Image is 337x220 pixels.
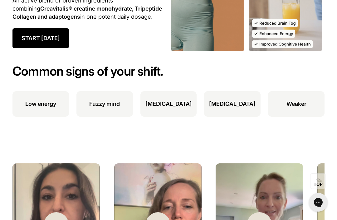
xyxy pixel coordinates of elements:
[286,100,306,108] p: Weaker
[25,100,56,108] p: Low energy
[12,64,325,79] h2: Common signs of your shift.
[314,182,323,187] span: Top
[12,28,69,48] a: START [DATE]
[12,5,162,20] strong: Creavitalis® creatine monohydrate, Tripeptide Collagen and adaptogens
[209,100,256,108] p: [MEDICAL_DATA]
[306,191,331,214] iframe: Gorgias live chat messenger
[145,100,192,108] p: [MEDICAL_DATA]
[89,100,120,108] p: Fuzzy mind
